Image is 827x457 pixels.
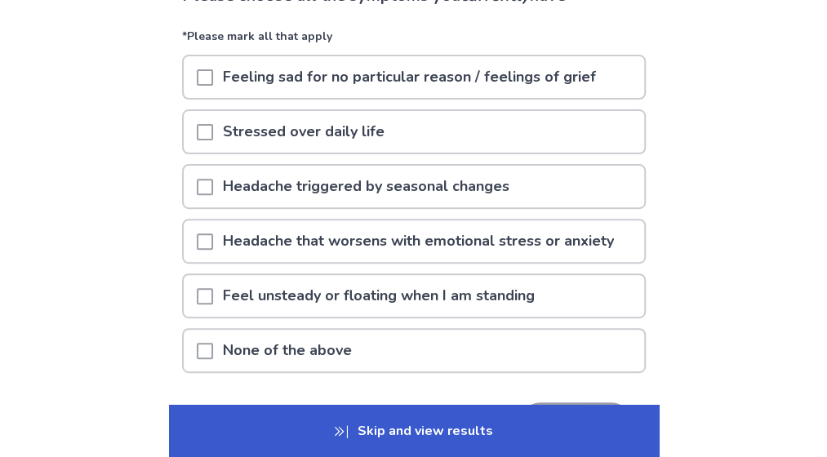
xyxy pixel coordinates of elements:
[518,402,633,446] button: Next
[213,56,606,98] p: Feeling sad for no particular reason / feelings of grief
[213,166,519,207] p: Headache triggered by seasonal changes
[169,405,659,457] p: Skip and view results
[213,275,545,317] p: Feel unsteady or floating when I am standing
[213,111,394,153] p: Stressed over daily life
[213,330,362,371] p: None of the above
[213,220,624,262] p: Headache that worsens with emotional stress or anxiety
[182,28,646,55] p: *Please mark all that apply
